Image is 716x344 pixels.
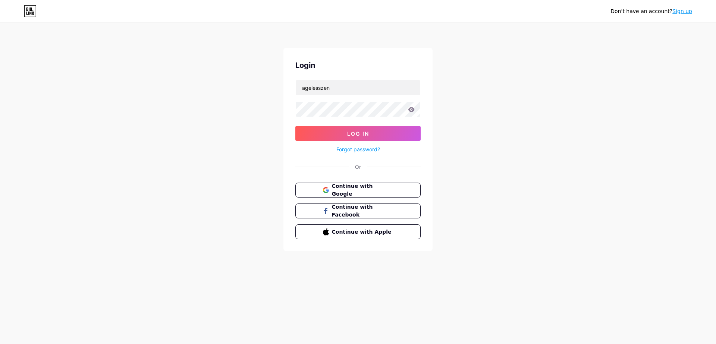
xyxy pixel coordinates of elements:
[295,183,421,198] button: Continue with Google
[672,8,692,14] a: Sign up
[347,130,369,137] span: Log In
[295,60,421,71] div: Login
[332,182,393,198] span: Continue with Google
[295,126,421,141] button: Log In
[336,145,380,153] a: Forgot password?
[355,163,361,171] div: Or
[610,7,692,15] div: Don't have an account?
[295,203,421,218] button: Continue with Facebook
[332,228,393,236] span: Continue with Apple
[296,80,420,95] input: Username
[332,203,393,219] span: Continue with Facebook
[295,224,421,239] button: Continue with Apple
